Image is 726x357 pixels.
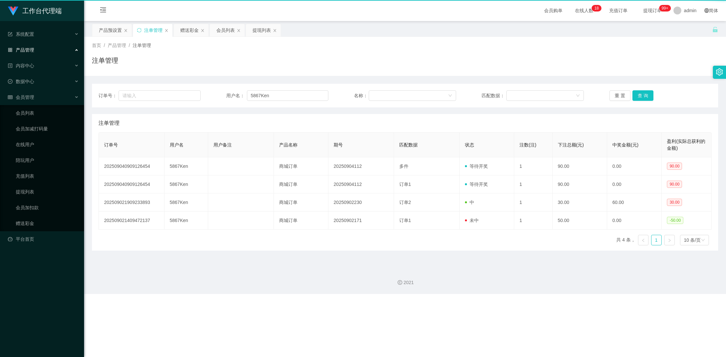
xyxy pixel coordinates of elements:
span: 用户名 [170,142,184,147]
td: 1 [514,157,553,175]
button: 重 置 [609,90,630,101]
td: 商城订单 [274,157,328,175]
p: 8 [597,5,599,11]
td: 202509021409472137 [99,212,165,230]
i: 图标: table [8,95,12,100]
h1: 工作台代理端 [22,0,62,21]
span: -50.00 [667,217,683,224]
span: 充值订单 [606,8,631,13]
span: 90.00 [667,163,682,170]
td: 商城订单 [274,212,328,230]
span: 中 [465,200,474,205]
img: logo.9652507e.png [8,7,18,16]
i: 图标: close [237,29,241,33]
a: 图标: dashboard平台首页 [8,233,79,246]
td: 5867Ken [165,175,208,193]
td: 90.00 [553,175,607,193]
div: 赠送彩金 [180,24,199,36]
td: 90.00 [553,157,607,175]
td: 商城订单 [274,193,328,212]
li: 1 [651,235,662,245]
i: 图标: profile [8,63,12,68]
i: 图标: close [165,29,168,33]
i: 图标: sync [137,28,142,33]
td: 202509040909126454 [99,157,165,175]
td: 0.00 [607,157,662,175]
td: 5867Ken [165,212,208,230]
td: 20250904112 [328,175,394,193]
span: / [129,43,130,48]
li: 下一页 [664,235,675,245]
span: 等待开奖 [465,182,488,187]
td: 202509040909126454 [99,175,165,193]
div: 提现列表 [253,24,271,36]
td: 1 [514,212,553,230]
p: 1 [594,5,597,11]
i: 图标: left [641,238,645,242]
div: 注单管理 [144,24,163,36]
span: 盈利(实际总获利的金额) [667,139,705,151]
span: 匹配数据 [399,142,418,147]
a: 工作台代理端 [8,8,62,13]
td: 202509021909233893 [99,193,165,212]
span: 订单2 [399,200,411,205]
span: / [104,43,105,48]
h1: 注单管理 [92,56,118,65]
span: 下注总额(元) [558,142,584,147]
a: 会员加减打码量 [16,122,79,135]
span: 提现订单 [640,8,665,13]
i: 图标: appstore-o [8,48,12,52]
td: 0.00 [607,212,662,230]
td: 20250902171 [328,212,394,230]
i: 图标: copyright [398,280,402,285]
a: 赠送彩金 [16,217,79,230]
td: 1 [514,193,553,212]
sup: 1068 [659,5,671,11]
span: 产品名称 [279,142,297,147]
span: 状态 [465,142,474,147]
span: 用户名： [226,92,247,99]
i: 图标: right [668,238,671,242]
input: 请输入 [247,90,329,101]
span: 用户备注 [213,142,232,147]
i: 图标: check-circle-o [8,79,12,84]
td: 0.00 [607,175,662,193]
td: 60.00 [607,193,662,212]
button: 查 询 [632,90,653,101]
span: 产品管理 [8,47,34,53]
span: 数据中心 [8,79,34,84]
span: 等待开奖 [465,164,488,169]
td: 商城订单 [274,175,328,193]
a: 陪玩用户 [16,154,79,167]
div: 产品预设置 [99,24,122,36]
i: 图标: down [701,238,705,243]
input: 请输入 [119,90,201,101]
span: 产品管理 [108,43,126,48]
span: 订单1 [399,218,411,223]
span: 订单1 [399,182,411,187]
span: 在线人数 [572,8,597,13]
i: 图标: global [704,8,709,13]
span: 90.00 [667,181,682,188]
i: 图标: down [576,94,580,98]
div: 2021 [89,279,721,286]
i: 图标: form [8,32,12,36]
span: 多件 [399,164,408,169]
a: 会员加扣款 [16,201,79,214]
div: 会员列表 [216,24,235,36]
span: 未中 [465,218,479,223]
i: 图标: setting [716,68,723,76]
td: 5867Ken [165,193,208,212]
span: 30.00 [667,199,682,206]
li: 上一页 [638,235,649,245]
span: 注单管理 [133,43,151,48]
span: 注单管理 [99,119,120,127]
a: 在线用户 [16,138,79,151]
i: 图标: down [448,94,452,98]
span: 系统配置 [8,32,34,37]
i: 图标: close [201,29,205,33]
li: 共 4 条， [616,235,635,245]
span: 注数(注) [519,142,536,147]
i: 图标: unlock [712,27,718,33]
td: 1 [514,175,553,193]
